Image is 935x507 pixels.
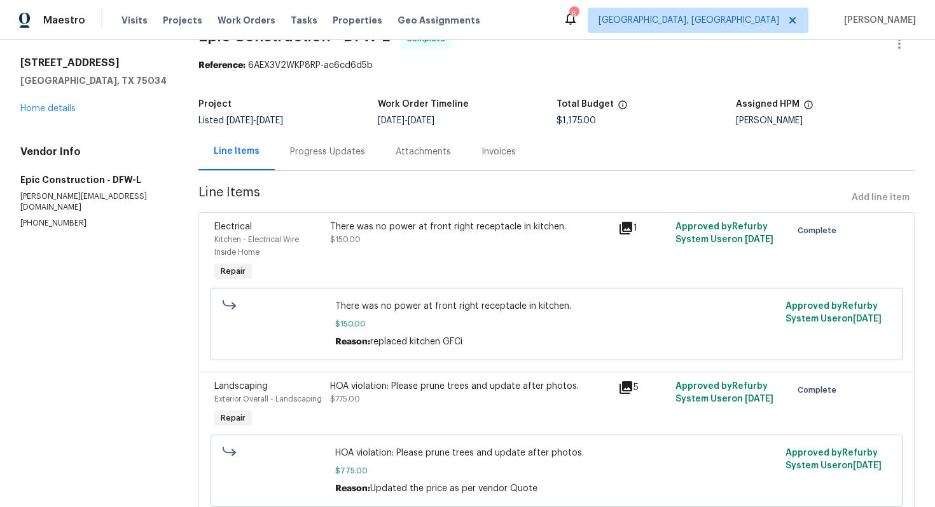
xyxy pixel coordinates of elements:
[618,100,628,116] span: The total cost of line items that have been proposed by Opendoor. This sum includes line items th...
[291,16,317,25] span: Tasks
[226,116,283,125] span: -
[20,145,168,158] h4: Vendor Info
[20,104,76,113] a: Home details
[618,220,668,236] div: 1
[214,222,252,231] span: Electrical
[20,191,168,213] p: [PERSON_NAME][EMAIL_ADDRESS][DOMAIN_NAME]
[198,186,847,210] span: Line Items
[198,59,915,72] div: 6AEX3V2WKP8RP-ac6cd6d5b
[226,116,253,125] span: [DATE]
[214,236,299,256] span: Kitchen - Electrical Wire Inside Home
[335,447,778,459] span: HOA violation: Please prune trees and update after photos.
[786,449,882,470] span: Approved by Refurby System User on
[330,380,611,393] div: HOA violation: Please prune trees and update after photos.
[569,8,578,20] div: 6
[214,382,268,391] span: Landscaping
[675,222,773,244] span: Approved by Refurby System User on
[335,337,370,346] span: Reason:
[378,116,434,125] span: -
[675,382,773,403] span: Approved by Refurby System User on
[786,302,882,323] span: Approved by Refurby System User on
[163,14,202,27] span: Projects
[290,145,365,158] div: Progress Updates
[736,100,800,109] h5: Assigned HPM
[256,116,283,125] span: [DATE]
[335,464,778,477] span: $775.00
[370,337,462,346] span: replaced kitchen GFCi
[335,318,778,330] span: $150.00
[378,116,405,125] span: [DATE]
[20,173,168,186] h5: Epic Construction - DFW-L
[198,100,232,109] h5: Project
[370,484,537,493] span: Updated the price as per vendor Quote
[599,14,779,27] span: [GEOGRAPHIC_DATA], [GEOGRAPHIC_DATA]
[557,100,614,109] h5: Total Budget
[198,116,283,125] span: Listed
[408,116,434,125] span: [DATE]
[378,100,469,109] h5: Work Order Timeline
[218,14,275,27] span: Work Orders
[736,116,915,125] div: [PERSON_NAME]
[798,224,841,237] span: Complete
[853,461,882,470] span: [DATE]
[216,412,251,424] span: Repair
[330,395,360,403] span: $775.00
[330,236,361,243] span: $150.00
[214,145,260,158] div: Line Items
[481,145,516,158] div: Invoices
[853,314,882,323] span: [DATE]
[20,218,168,229] p: [PHONE_NUMBER]
[216,265,251,278] span: Repair
[335,300,778,313] span: There was no power at front right receptacle in kitchen.
[396,145,451,158] div: Attachments
[745,395,773,403] span: [DATE]
[618,380,668,395] div: 5
[803,100,814,116] span: The hpm assigned to this work order.
[798,384,841,396] span: Complete
[839,14,916,27] span: [PERSON_NAME]
[121,14,148,27] span: Visits
[557,116,596,125] span: $1,175.00
[198,29,390,44] span: Epic Construction - DFW-L
[330,220,611,233] div: There was no power at front right receptacle in kitchen.
[335,484,370,493] span: Reason:
[20,74,168,87] h5: [GEOGRAPHIC_DATA], TX 75034
[20,57,168,69] h2: [STREET_ADDRESS]
[398,14,480,27] span: Geo Assignments
[43,14,85,27] span: Maestro
[214,395,322,403] span: Exterior Overall - Landscaping
[198,61,246,70] b: Reference:
[333,14,382,27] span: Properties
[745,235,773,244] span: [DATE]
